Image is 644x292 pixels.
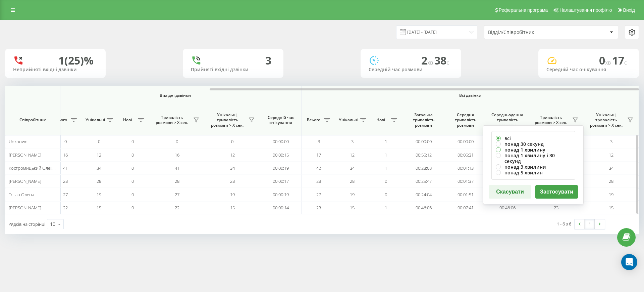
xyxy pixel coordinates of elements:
span: 27 [175,192,179,198]
a: 1 [585,219,595,229]
td: 00:00:00 [444,135,486,148]
span: 0 [131,138,134,144]
span: 1 [385,165,387,171]
span: Нові [119,117,136,123]
span: 34 [230,165,235,171]
span: 23 [554,205,558,211]
span: [PERSON_NAME] [9,205,41,211]
td: 00:00:19 [260,162,302,175]
span: 0 [231,138,233,144]
span: хв [605,59,612,66]
span: 3 [351,138,354,144]
span: 17 [316,152,321,158]
label: понад 5 хвилин [496,170,571,175]
span: 15 [350,205,355,211]
span: 12 [350,152,355,158]
div: 3 [265,54,271,67]
span: 15 [230,205,235,211]
span: Налаштування профілю [559,7,612,13]
span: 1 [385,138,387,144]
td: 00:24:04 [402,188,444,201]
span: 28 [97,178,101,184]
span: Середня тривалість розмови [449,112,481,128]
td: 00:46:06 [486,201,528,214]
div: Прийняті вхідні дзвінки [191,67,275,73]
div: 1 (25)% [58,54,94,67]
td: 00:07:41 [444,201,486,214]
span: Вихід [623,7,635,13]
span: 22 [63,205,68,211]
span: Всі дзвінки [322,93,619,98]
span: 38 [434,53,449,68]
span: 42 [316,165,321,171]
td: 00:01:37 [444,175,486,188]
div: Середній час розмови [369,67,453,73]
span: 27 [63,192,68,198]
div: Відділ/Співробітник [488,30,568,35]
span: Unknown [9,138,28,144]
span: Тягло Олена [9,192,34,198]
span: Унікальні, тривалість розмови > Х сек. [587,112,625,128]
span: Нові [372,117,389,123]
span: Всього [305,117,322,123]
td: 00:05:31 [444,148,486,161]
span: 0 [64,138,67,144]
span: Середній час очікування [265,115,297,125]
div: 10 [50,221,55,227]
td: 00:46:06 [402,201,444,214]
span: 0 [385,192,387,198]
span: Тривалість розмови > Х сек. [532,115,570,125]
label: всі [496,135,571,141]
span: 28 [175,178,179,184]
span: [PERSON_NAME] [9,178,41,184]
span: 0 [599,53,612,68]
span: 16 [175,152,179,158]
span: 1 [385,152,387,158]
span: Тривалість розмови > Х сек. [153,115,191,125]
span: Унікальні, тривалість розмови > Х сек. [208,112,247,128]
td: 00:00:00 [402,135,444,148]
div: 1 - 6 з 6 [557,220,571,227]
span: 41 [175,165,179,171]
td: 00:00:19 [260,188,302,201]
span: 0 [176,138,178,144]
span: 28 [63,178,68,184]
button: Скасувати [489,185,531,199]
label: понад 3 хвилини [496,164,571,170]
span: 0 [131,192,134,198]
span: 34 [350,165,355,171]
td: 00:00:14 [260,201,302,214]
span: 0 [131,165,134,171]
span: 0 [131,152,134,158]
span: 28 [350,178,355,184]
span: 41 [63,165,68,171]
td: 00:00:17 [260,175,302,188]
span: 3 [318,138,320,144]
span: 22 [175,205,179,211]
td: 00:55:12 [402,148,444,161]
span: 0 [131,205,134,211]
span: 34 [609,165,613,171]
label: понад 30 секунд [496,141,571,147]
span: Вихідні дзвінки [64,93,286,98]
span: 12 [97,152,101,158]
span: 0 [131,178,134,184]
span: Унікальні [339,117,358,123]
span: c [446,59,449,66]
td: 00:01:13 [444,162,486,175]
span: Всього [52,117,69,123]
span: 34 [97,165,101,171]
span: 23 [316,205,321,211]
span: 19 [609,192,613,198]
span: 17 [612,53,627,68]
span: 12 [609,152,613,158]
span: 0 [385,178,387,184]
span: Унікальні [86,117,105,123]
span: 16 [63,152,68,158]
td: 00:01:51 [444,188,486,201]
label: понад 1 хвилину і 30 секунд [496,153,571,164]
td: 00:25:47 [402,175,444,188]
span: 12 [230,152,235,158]
div: Середній час очікування [546,67,631,73]
td: 00:28:08 [402,162,444,175]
